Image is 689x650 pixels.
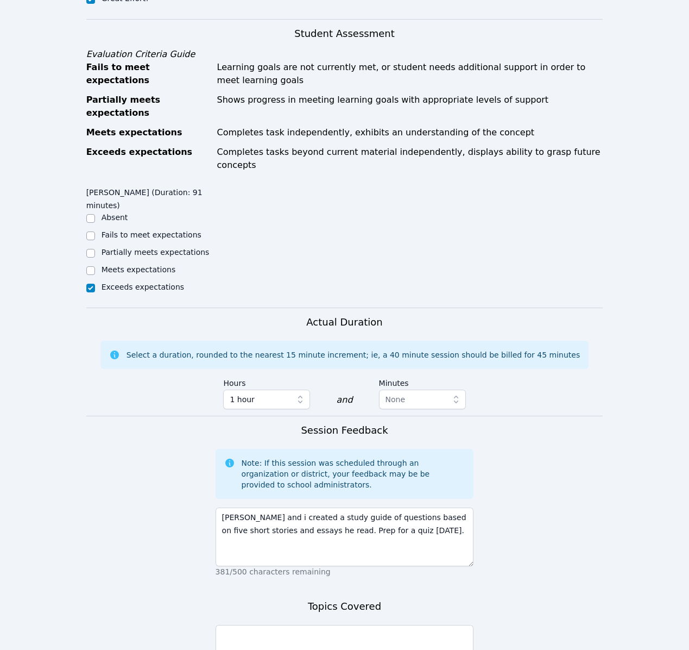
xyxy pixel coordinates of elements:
[86,48,603,61] div: Evaluation Criteria Guide
[230,393,254,406] span: 1 hour
[86,146,211,172] div: Exceeds expectations
[86,93,211,120] div: Partially meets expectations
[102,283,184,291] label: Exceeds expectations
[217,61,603,87] div: Learning goals are not currently met, or student needs additional support in order to meet learni...
[223,373,310,390] label: Hours
[86,183,216,212] legend: [PERSON_NAME] (Duration: 91 minutes)
[385,395,406,404] span: None
[217,93,603,120] div: Shows progress in meeting learning goals with appropriate levels of support
[86,61,211,87] div: Fails to meet expectations
[102,230,201,239] label: Fails to meet expectations
[102,248,210,257] label: Partially meets expectations
[379,373,466,390] label: Minutes
[217,146,603,172] div: Completes tasks beyond current material independently, displays ability to grasp future concepts
[102,213,128,222] label: Absent
[223,390,310,409] button: 1 hour
[86,26,603,41] h3: Student Assessment
[86,126,211,139] div: Meets expectations
[102,265,176,274] label: Meets expectations
[216,566,474,577] p: 381/500 characters remaining
[242,458,465,490] div: Note: If this session was scheduled through an organization or district, your feedback may be be ...
[217,126,603,139] div: Completes task independently, exhibits an understanding of the concept
[216,508,474,566] textarea: [PERSON_NAME] and i created a study guide of questions based on five short stories and essays he ...
[306,315,382,330] h3: Actual Duration
[301,423,388,438] h3: Session Feedback
[127,349,580,360] div: Select a duration, rounded to the nearest 15 minute increment; ie, a 40 minute session should be ...
[336,393,352,407] div: and
[379,390,466,409] button: None
[308,599,381,614] h3: Topics Covered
